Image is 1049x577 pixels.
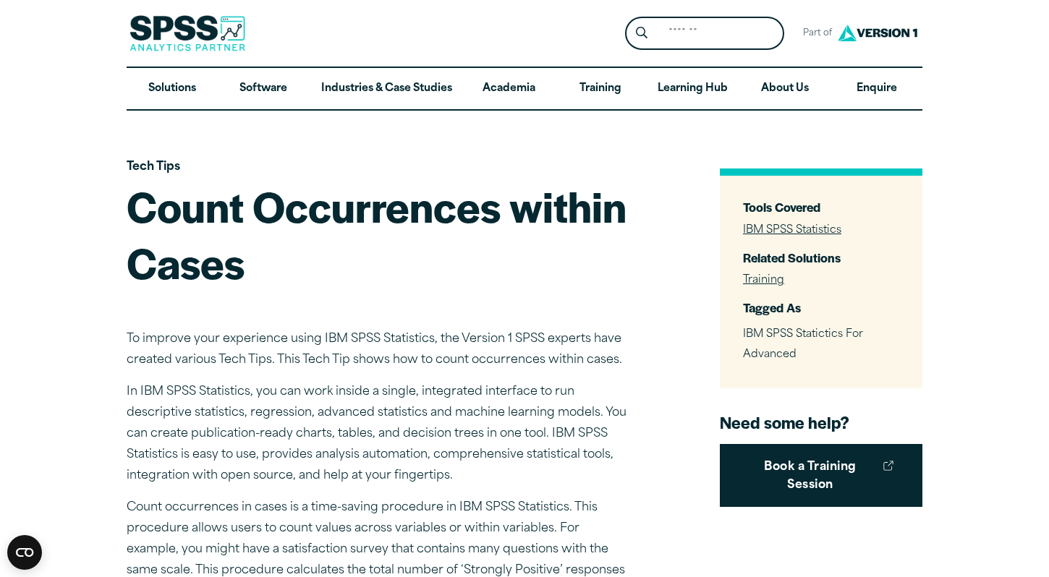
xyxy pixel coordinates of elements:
[743,275,784,286] a: Training
[743,329,863,361] span: IBM SPSS Statictics For Advanced
[127,68,218,110] a: Solutions
[127,178,633,290] h1: Count Occurrences within Cases
[310,68,464,110] a: Industries & Case Studies
[743,199,899,215] h3: Tools Covered
[834,20,921,46] img: Version1 Logo
[720,411,922,433] h4: Need some help?
[127,382,633,486] p: In IBM SPSS Statistics, you can work inside a single, integrated interface to run descriptive sta...
[739,68,831,110] a: About Us
[464,68,555,110] a: Academia
[796,23,834,44] span: Part of
[127,329,633,371] p: To improve your experience using IBM SPSS Statistics, the Version 1 SPSS experts have created var...
[7,535,42,570] button: Open CMP widget
[720,444,922,507] a: Book a Training Session
[127,68,922,110] nav: Desktop version of site main menu
[625,17,784,51] form: Site Header Search Form
[127,157,633,178] p: Tech Tips
[555,68,646,110] a: Training
[743,225,841,236] a: IBM SPSS Statistics
[636,27,647,39] svg: Search magnifying glass icon
[743,249,899,266] h3: Related Solutions
[831,68,922,110] a: Enquire
[218,68,309,110] a: Software
[646,68,739,110] a: Learning Hub
[129,15,245,51] img: SPSS Analytics Partner
[743,299,899,316] h3: Tagged As
[629,20,655,47] button: Search magnifying glass icon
